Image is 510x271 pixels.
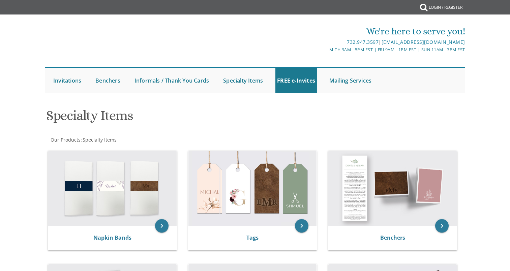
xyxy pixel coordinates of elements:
div: M-Th 9am - 5pm EST | Fri 9am - 1pm EST | Sun 11am - 3pm EST [185,46,465,53]
a: Tags [246,234,259,241]
a: Specialty Items [221,68,265,93]
a: keyboard_arrow_right [155,219,169,233]
a: Napkin Bands [93,234,131,241]
img: Benchers [328,151,457,226]
a: keyboard_arrow_right [295,219,308,233]
a: Our Products [50,137,81,143]
img: Tags [188,151,317,226]
a: Invitations [52,68,83,93]
span: Specialty Items [83,137,117,143]
div: We're here to serve you! [185,25,465,38]
a: keyboard_arrow_right [435,219,449,233]
a: FREE e-Invites [275,68,317,93]
div: : [45,137,255,143]
a: Benchers [94,68,122,93]
a: Mailing Services [328,68,373,93]
a: Specialty Items [82,137,117,143]
a: Benchers [380,234,405,241]
img: Napkin Bands [48,151,177,226]
a: Informals / Thank You Cards [133,68,211,93]
a: [EMAIL_ADDRESS][DOMAIN_NAME] [382,39,465,45]
a: 732.947.3597 [347,39,379,45]
div: | [185,38,465,46]
h1: Specialty Items [46,108,321,128]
